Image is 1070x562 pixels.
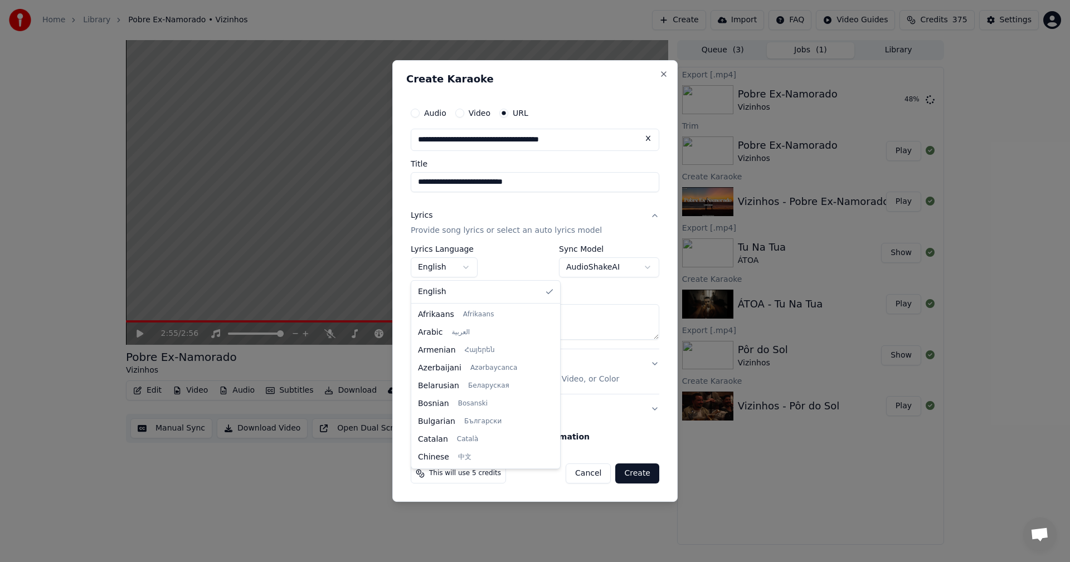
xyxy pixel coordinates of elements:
[418,434,448,445] span: Catalan
[411,246,478,253] label: Lyrics Language
[424,109,446,117] label: Audio
[457,435,478,444] span: Català
[411,160,659,168] label: Title
[615,463,659,483] button: Create
[418,452,449,463] span: Chinese
[458,453,471,462] span: 中文
[559,246,659,253] label: Sync Model
[418,327,442,338] span: Arabic
[513,109,528,117] label: URL
[418,309,454,320] span: Afrikaans
[429,469,501,478] span: This will use 5 credits
[464,417,502,426] span: Български
[465,346,495,355] span: Հայերեն
[418,363,461,374] span: Azerbaijani
[411,226,602,237] p: Provide song lyrics or select an auto lyrics model
[458,399,488,408] span: Bosanski
[418,398,449,409] span: Bosnian
[566,463,611,483] button: Cancel
[418,345,456,356] span: Armenian
[418,286,446,297] span: English
[463,310,494,319] span: Afrikaans
[406,74,664,84] h2: Create Karaoke
[411,210,432,221] div: Lyrics
[451,328,470,337] span: العربية
[468,382,509,390] span: Беларуская
[418,380,459,392] span: Belarusian
[469,109,490,117] label: Video
[470,364,517,373] span: Azərbaycanca
[418,416,455,427] span: Bulgarian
